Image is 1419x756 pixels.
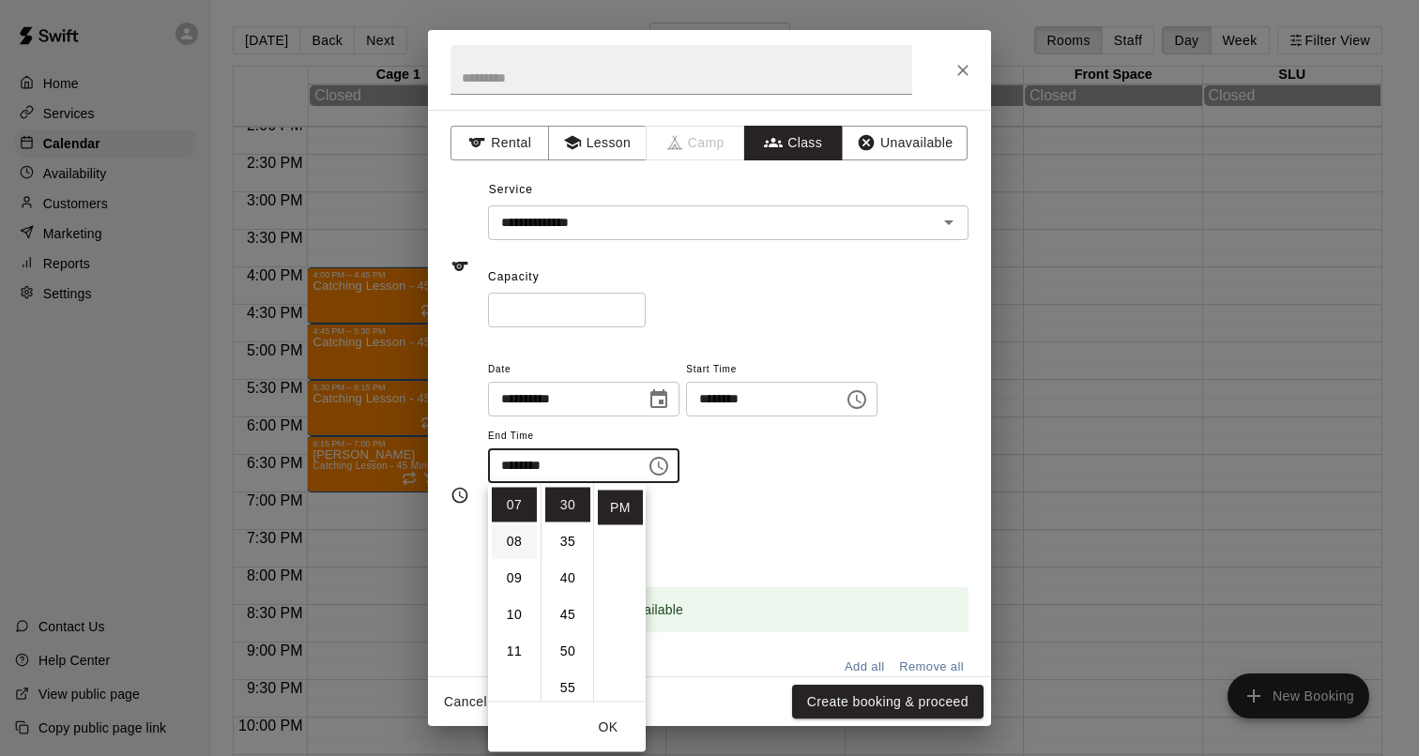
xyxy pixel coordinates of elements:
[838,381,876,418] button: Choose time, selected time is 7:00 PM
[842,126,968,160] button: Unavailable
[640,447,678,485] button: Choose time, selected time is 7:30 PM
[936,209,962,235] button: Open
[686,357,877,383] span: Start Time
[488,357,679,383] span: Date
[488,270,540,283] span: Capacity
[492,634,537,669] li: 11 hours
[450,257,469,276] svg: Service
[450,486,469,505] svg: Timing
[744,126,843,160] button: Class
[492,524,537,559] li: 8 hours
[545,671,590,705] li: 55 minutes
[435,685,496,719] button: Cancel
[598,491,643,525] li: PM
[545,634,590,669] li: 50 minutes
[488,424,679,449] span: End Time
[492,597,537,632] li: 10 hours
[946,53,980,87] button: Close
[647,126,745,160] span: Camps can only be created in the Services page
[792,685,984,719] button: Create booking & proceed
[492,488,537,522] li: 7 hours
[894,653,969,682] button: Remove all
[834,653,894,682] button: Add all
[640,381,678,418] button: Choose date, selected date is Sep 5, 2025
[450,126,549,160] button: Rental
[578,710,638,745] button: OK
[489,183,533,196] span: Service
[492,561,537,596] li: 9 hours
[545,488,590,522] li: 30 minutes
[541,484,593,702] ul: Select minutes
[545,561,590,596] li: 40 minutes
[545,597,590,632] li: 45 minutes
[488,484,541,702] ul: Select hours
[548,126,647,160] button: Lesson
[545,524,590,559] li: 35 minutes
[593,484,646,702] ul: Select meridiem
